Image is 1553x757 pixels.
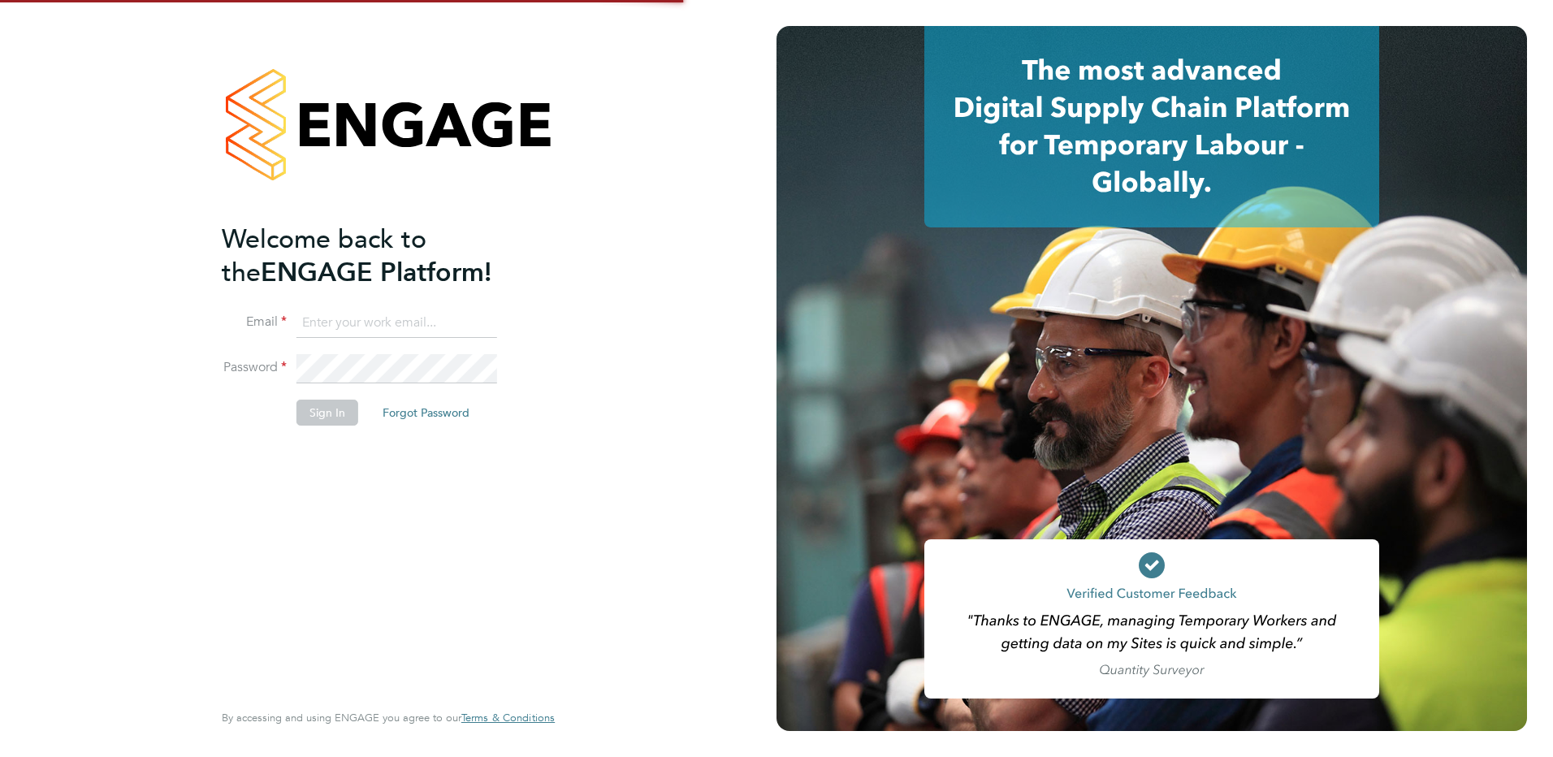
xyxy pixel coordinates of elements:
input: Enter your work email... [296,309,497,338]
span: By accessing and using ENGAGE you agree to our [222,711,555,725]
button: Sign In [296,400,358,426]
span: Welcome back to the [222,223,426,288]
label: Email [222,314,287,331]
button: Forgot Password [370,400,482,426]
a: Terms & Conditions [461,712,555,725]
label: Password [222,359,287,376]
h2: ENGAGE Platform! [222,223,539,289]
